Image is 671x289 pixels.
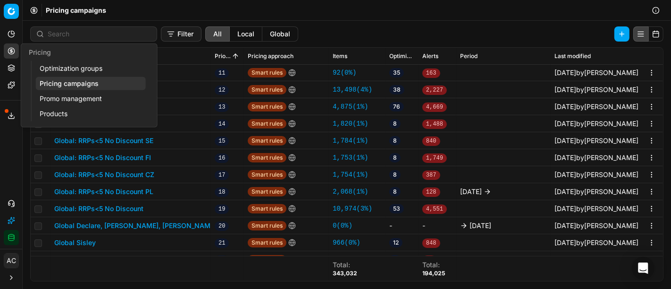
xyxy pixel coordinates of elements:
[632,257,654,280] div: Open Intercom Messenger
[422,153,447,163] span: 1,749
[215,170,229,180] span: 17
[554,204,638,213] div: by [PERSON_NAME]
[422,270,445,277] div: 194,025
[422,102,447,112] span: 4,669
[554,85,576,93] span: [DATE]
[554,68,638,77] div: by [PERSON_NAME]
[54,187,153,196] button: Global: RRPs<5 No Discount PL
[422,68,440,78] span: 163
[215,221,229,231] span: 20
[460,52,478,60] span: Period
[422,170,440,180] span: 387
[248,221,286,230] span: Smart rules
[4,254,18,268] span: AC
[389,68,404,77] span: 35
[54,255,131,264] button: Global [PERSON_NAME]
[333,68,356,77] a: 92(0%)
[248,102,286,111] span: Smart rules
[554,85,638,94] div: by [PERSON_NAME]
[422,85,447,95] span: 2,227
[54,221,217,230] button: Global Declare, [PERSON_NAME], [PERSON_NAME]
[389,52,415,60] span: Optimization groups
[554,238,576,246] span: [DATE]
[248,187,286,196] span: Smart rules
[554,153,638,162] div: by [PERSON_NAME]
[333,255,361,264] a: 102(0%)
[215,119,229,129] span: 14
[389,170,401,179] span: 8
[422,238,440,248] span: 848
[248,204,286,213] span: Smart rules
[389,238,403,247] span: 12
[248,85,286,94] span: Smart rules
[248,68,286,77] span: Smart rules
[36,62,146,75] a: Optimization groups
[554,255,638,264] div: by [PERSON_NAME]
[422,187,440,197] span: 128
[419,217,456,234] td: -
[215,187,229,197] span: 18
[29,48,51,56] span: Pricing
[205,26,230,42] button: all
[36,92,146,105] a: Promo management
[248,255,286,264] span: Smart rules
[422,119,447,129] span: 1,488
[389,204,404,213] span: 53
[215,255,229,265] span: 22
[554,221,638,230] div: by [PERSON_NAME]
[554,102,638,111] div: by [PERSON_NAME]
[554,119,638,128] div: by [PERSON_NAME]
[333,221,352,230] a: 0(0%)
[215,68,229,78] span: 11
[248,119,286,128] span: Smart rules
[333,187,369,196] a: 2,068(1%)
[248,52,294,60] span: Pricing approach
[554,102,576,110] span: [DATE]
[554,204,576,212] span: [DATE]
[248,170,286,179] span: Smart rules
[554,136,638,145] div: by [PERSON_NAME]
[554,238,638,247] div: by [PERSON_NAME]
[389,255,401,264] span: 6
[460,255,482,264] span: [DATE]
[54,170,154,179] button: Global: RRPs<5 No Discount CZ
[554,52,591,60] span: Last modified
[54,238,96,247] button: Global Sisley
[333,238,361,247] a: 966(0%)
[389,136,401,145] span: 8
[422,136,440,146] span: 840
[333,204,372,213] a: 10,974(3%)
[389,187,401,196] span: 8
[333,52,347,60] span: Items
[36,77,146,90] a: Pricing campaigns
[54,136,153,145] button: Global: RRPs<5 No Discount SE
[333,119,369,128] a: 1,820(1%)
[554,119,576,127] span: [DATE]
[386,217,419,234] td: -
[470,221,491,230] span: [DATE]
[554,170,576,178] span: [DATE]
[554,255,576,263] span: [DATE]
[46,6,106,15] span: Pricing campaigns
[215,85,229,95] span: 12
[248,238,286,247] span: Smart rules
[422,204,447,214] span: 4,551
[333,102,369,111] a: 4,875(1%)
[554,68,576,76] span: [DATE]
[333,153,369,162] a: 1,753(1%)
[215,238,229,248] span: 21
[46,6,106,15] nav: breadcrumb
[422,255,436,265] span: 29
[215,204,229,214] span: 19
[389,85,404,94] span: 38
[333,260,357,270] div: Total :
[215,136,229,146] span: 15
[230,26,262,42] button: local
[48,29,151,39] input: Search
[460,187,482,196] span: [DATE]
[161,26,201,42] button: Filter
[215,102,229,112] span: 13
[36,107,146,120] a: Products
[554,187,638,196] div: by [PERSON_NAME]
[54,204,143,213] button: Global: RRPs<5 No Discount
